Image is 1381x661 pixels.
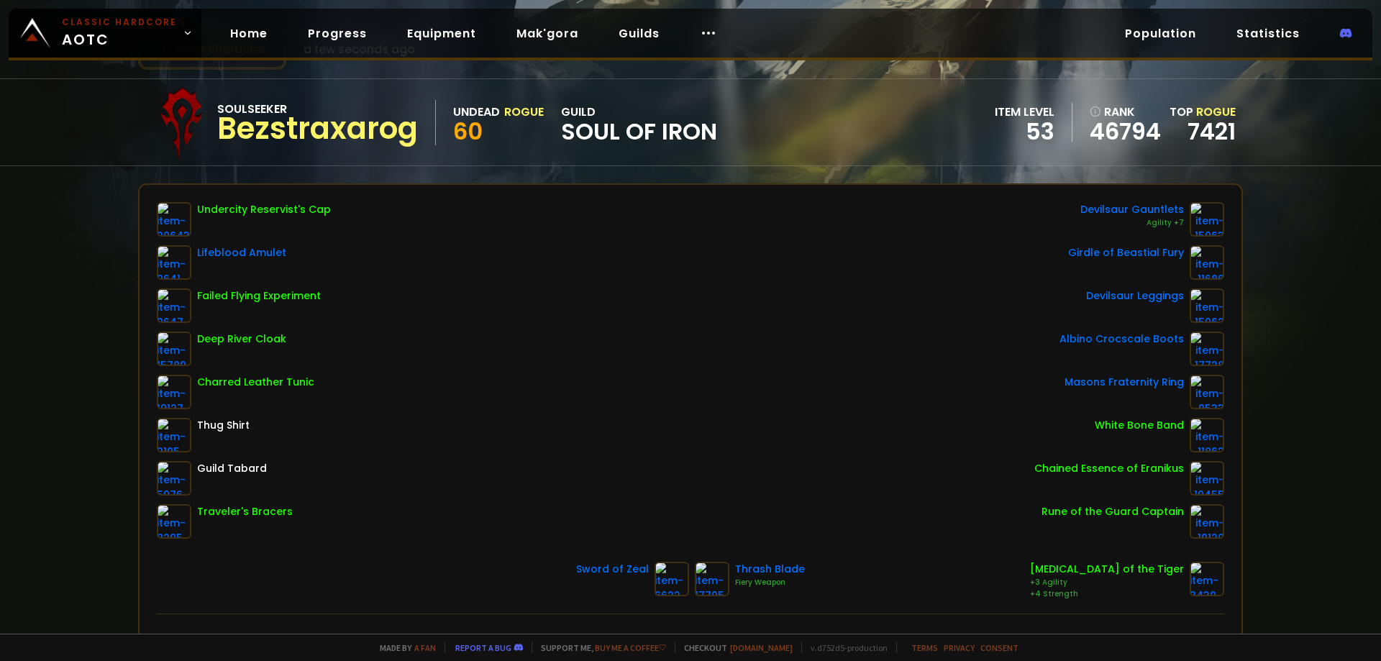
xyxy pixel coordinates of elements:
div: rank [1090,103,1161,121]
div: item level [995,103,1054,121]
small: Classic Hardcore [62,16,177,29]
span: Support me, [532,642,666,653]
div: Stamina [441,632,491,649]
img: item-5976 [157,461,191,496]
a: Statistics [1225,19,1311,48]
div: Charred Leather Tunic [197,375,314,390]
div: Fiery Weapon [735,577,805,588]
div: Undercity Reservist's Cap [197,202,331,217]
div: 161 [659,632,673,649]
img: item-17728 [1190,332,1224,366]
a: Privacy [944,642,975,653]
div: Sword of Zeal [576,562,649,577]
img: item-19120 [1190,504,1224,539]
img: item-11686 [1190,245,1224,280]
div: Top [1170,103,1236,121]
img: item-15062 [1190,288,1224,323]
a: Classic HardcoreAOTC [9,9,201,58]
a: Population [1113,19,1208,48]
img: item-11862 [1190,418,1224,452]
a: [DOMAIN_NAME] [730,642,793,653]
span: v. d752d5 - production [801,642,888,653]
div: guild [561,103,717,142]
a: 7421 [1188,115,1236,147]
img: item-8295 [157,504,191,539]
span: Soul of Iron [561,121,717,142]
img: item-10455 [1190,461,1224,496]
span: 60 [453,115,483,147]
a: Guilds [607,19,671,48]
div: Rune of the Guard Captain [1042,504,1184,519]
div: +4 Strength [1030,588,1184,600]
img: item-19127 [157,375,191,409]
div: Failed Flying Experiment [197,288,321,304]
div: Masons Fraternity Ring [1065,375,1184,390]
div: +3 Agility [1030,577,1184,588]
div: Devilsaur Gauntlets [1080,202,1184,217]
div: Armor [975,632,1011,649]
div: Agility +7 [1080,217,1184,229]
div: Undead [453,103,500,121]
div: Thrash Blade [735,562,805,577]
div: Attack Power [708,632,785,649]
a: Home [219,19,279,48]
div: Rogue [504,103,544,121]
div: 3253 [378,632,406,649]
a: Progress [296,19,378,48]
div: Health [174,632,212,649]
span: Rogue [1196,104,1236,120]
div: Thug Shirt [197,418,250,433]
div: Girdle of Beastial Fury [1068,245,1184,260]
a: Mak'gora [505,19,590,48]
div: Deep River Cloak [197,332,286,347]
a: a fan [414,642,436,653]
div: Soulseeker [217,100,418,118]
a: Terms [911,642,938,653]
div: [MEDICAL_DATA] of the Tiger [1030,562,1184,577]
img: item-9647 [157,288,191,323]
img: item-15063 [1190,202,1224,237]
div: Guild Tabard [197,461,267,476]
div: Bezstraxarog [217,118,418,140]
div: 1340 [1181,632,1207,649]
div: Chained Essence of Eranikus [1034,461,1184,476]
img: item-9533 [1190,375,1224,409]
div: Lifeblood Amulet [197,245,286,260]
a: Consent [980,642,1018,653]
img: item-15789 [157,332,191,366]
span: Made by [371,642,436,653]
a: Report a bug [455,642,511,653]
img: item-2105 [157,418,191,452]
div: Traveler's Bracers [197,504,293,519]
div: White Bone Band [1095,418,1184,433]
a: Equipment [396,19,488,48]
div: 53 [995,121,1054,142]
a: 46794 [1090,121,1161,142]
img: item-3430 [1190,562,1224,596]
div: Albino Crocscale Boots [1059,332,1184,347]
span: Checkout [675,642,793,653]
a: Buy me a coffee [595,642,666,653]
div: 591 [922,632,940,649]
img: item-20643 [157,202,191,237]
div: Devilsaur Leggings [1086,288,1184,304]
span: AOTC [62,16,177,50]
img: item-6622 [655,562,689,596]
img: item-9641 [157,245,191,280]
img: item-17705 [695,562,729,596]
